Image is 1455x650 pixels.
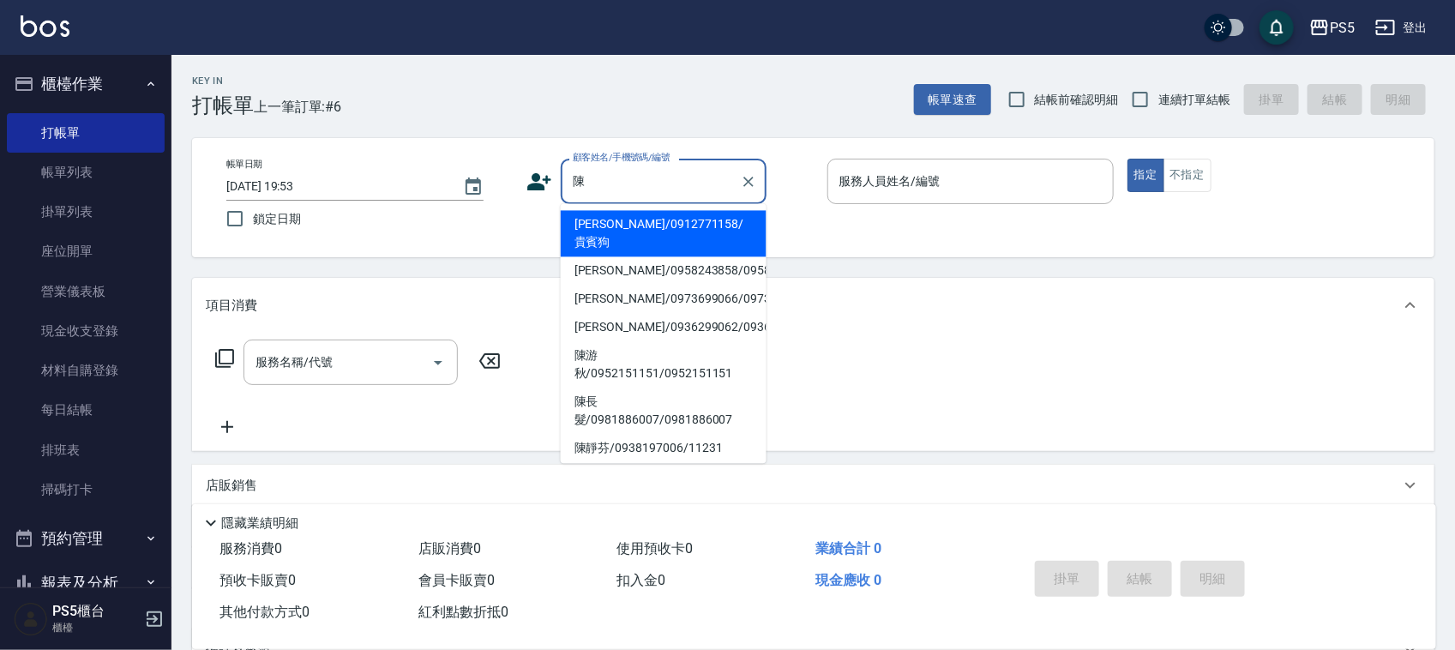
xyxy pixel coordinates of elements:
span: 結帳前確認明細 [1035,91,1119,109]
div: 店販銷售 [192,465,1434,506]
a: 材料自購登錄 [7,351,165,390]
label: 帳單日期 [226,158,262,171]
h5: PS5櫃台 [52,603,140,620]
a: 營業儀表板 [7,272,165,311]
li: 陳靜芬/0938197006/11231 [561,435,767,463]
button: 櫃檯作業 [7,62,165,106]
a: 掃碼打卡 [7,470,165,509]
span: 扣入金 0 [617,572,666,588]
span: 預收卡販賣 0 [219,572,296,588]
h2: Key In [192,75,254,87]
img: Person [14,602,48,636]
span: 會員卡販賣 0 [418,572,495,588]
a: 帳單列表 [7,153,165,192]
div: PS5 [1330,17,1355,39]
li: 陳長髮/0981886007/0981886007 [561,388,767,435]
a: 掛單列表 [7,192,165,232]
a: 每日結帳 [7,390,165,430]
p: 櫃檯 [52,620,140,635]
li: [PERSON_NAME]/0936299062/0936299062 [561,314,767,342]
button: 報表及分析 [7,561,165,605]
span: 其他付款方式 0 [219,604,310,620]
button: PS5 [1302,10,1362,45]
button: 登出 [1368,12,1434,44]
p: 隱藏業績明細 [221,515,298,533]
span: 連續打單結帳 [1158,91,1230,109]
span: 鎖定日期 [253,210,301,228]
h3: 打帳單 [192,93,254,117]
span: 使用預收卡 0 [617,540,694,557]
a: 排班表 [7,430,165,470]
p: 店販銷售 [206,477,257,495]
li: [PERSON_NAME]/0912771158/貴賓狗 [561,211,767,257]
img: Logo [21,15,69,37]
input: YYYY/MM/DD hh:mm [226,172,446,201]
button: Choose date, selected date is 2025-09-21 [453,166,494,208]
span: 上一筆訂單:#6 [254,96,342,117]
a: 現金收支登錄 [7,311,165,351]
button: 帳單速查 [914,84,991,116]
button: 指定 [1127,159,1164,192]
li: [PERSON_NAME]/0953282825/0953282825 [561,463,767,491]
button: Clear [737,170,761,194]
button: Open [424,349,452,376]
span: 店販消費 0 [418,540,481,557]
li: [PERSON_NAME]/0973699066/0973699066 [561,286,767,314]
a: 座位開單 [7,232,165,271]
label: 顧客姓名/手機號碼/編號 [573,151,670,164]
li: [PERSON_NAME]/0958243858/0958243858 [561,257,767,286]
button: save [1260,10,1294,45]
span: 服務消費 0 [219,540,282,557]
span: 紅利點數折抵 0 [418,604,508,620]
div: 項目消費 [192,278,1434,333]
span: 現金應收 0 [815,572,881,588]
button: 不指定 [1163,159,1211,192]
li: 陳游秋/0952151151/0952151151 [561,342,767,388]
span: 業績合計 0 [815,540,881,557]
button: 預約管理 [7,516,165,561]
p: 項目消費 [206,297,257,315]
a: 打帳單 [7,113,165,153]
